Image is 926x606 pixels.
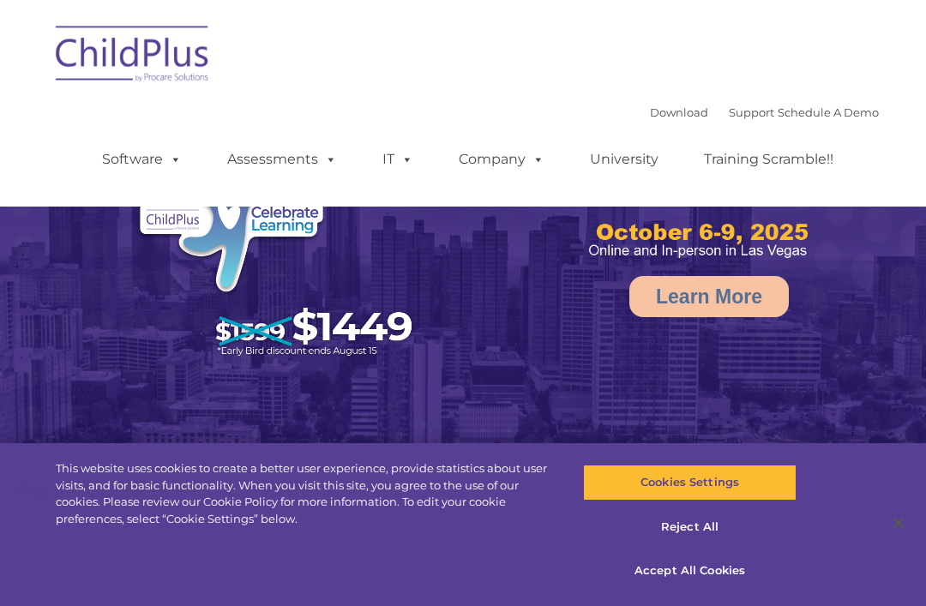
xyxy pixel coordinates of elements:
a: Assessments [210,142,354,177]
a: Schedule A Demo [778,105,879,119]
a: Software [85,142,199,177]
a: Company [442,142,562,177]
a: Support [729,105,774,119]
button: Accept All Cookies [583,553,796,589]
a: Download [650,105,708,119]
img: ChildPlus by Procare Solutions [47,14,219,99]
button: Close [880,504,917,542]
font: | [650,105,879,119]
button: Cookies Settings [583,465,796,501]
a: Training Scramble!! [687,142,851,177]
div: This website uses cookies to create a better user experience, provide statistics about user visit... [56,460,556,527]
a: IT [365,142,430,177]
a: University [573,142,676,177]
button: Reject All [583,509,796,545]
a: Learn More [629,276,789,317]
